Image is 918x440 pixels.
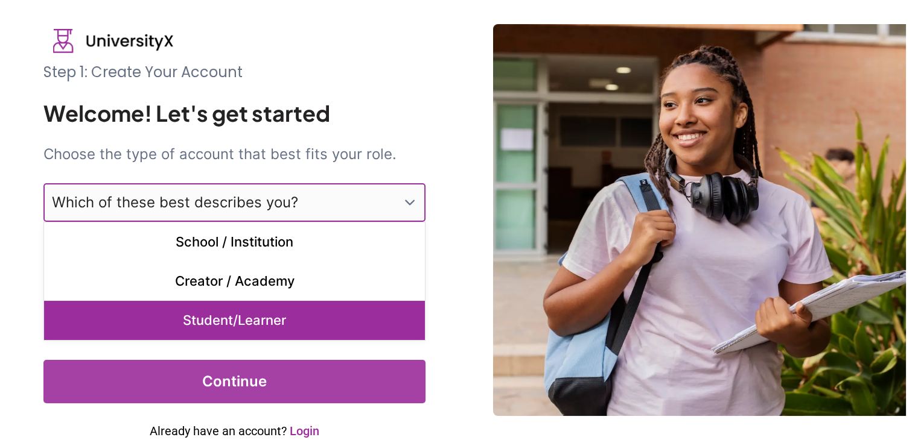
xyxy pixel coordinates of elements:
a: Login [290,424,319,438]
button: Continue [43,360,426,403]
img: Students [493,24,906,416]
img: UniversityX logo [53,29,174,53]
p: Creator / Academy [44,262,425,301]
p: Choose the type of account that best fits your role. [43,145,426,164]
p: Step 1: Create Your Account [43,63,426,82]
p: Which of these best describes you? [52,193,298,212]
p: Student/Learner [44,301,425,340]
p: Already have an account? [43,423,426,439]
p: Welcome! Let's get started [43,101,426,125]
button: Which of these best describes you? [43,183,426,222]
p: School / Institution [44,222,425,262]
